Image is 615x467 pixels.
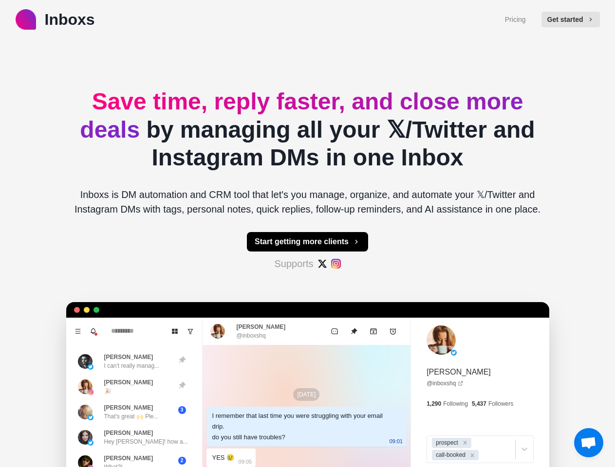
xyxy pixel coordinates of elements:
[104,412,159,421] p: That's great 🙌 Ple...
[78,354,93,369] img: picture
[210,324,225,339] img: picture
[104,387,112,395] p: 🎉
[104,454,153,463] p: [PERSON_NAME]
[472,399,486,408] p: 5,437
[16,8,95,31] a: logoInboxs
[237,331,266,340] p: @inboxshq
[104,353,153,361] p: [PERSON_NAME]
[237,323,286,331] p: [PERSON_NAME]
[66,187,549,216] p: Inboxs is DM automation and CRM tool that let's you manage, organize, and automate your 𝕏/Twitter...
[274,256,313,271] p: Supports
[80,89,523,143] span: Save time, reply faster, and close more deals
[88,389,93,395] img: picture
[427,366,491,378] p: [PERSON_NAME]
[212,452,235,463] div: YES 😢
[317,259,327,269] img: #
[383,322,403,341] button: Add reminder
[427,325,456,355] img: picture
[183,323,198,339] button: Show unread conversations
[88,440,93,446] img: picture
[104,437,188,446] p: Hey [PERSON_NAME]! how a...
[344,322,364,341] button: Unpin
[460,438,470,448] div: Remove prospect
[364,322,383,341] button: Archive
[451,350,457,356] img: picture
[390,436,403,447] p: 09:01
[212,411,386,443] div: I remember that last time you were struggling with your email drip. do you still have troubles?
[45,8,95,31] p: Inboxs
[104,378,153,387] p: [PERSON_NAME]
[66,88,549,172] h2: by managing all your 𝕏/Twitter and Instagram DMs in one Inbox
[104,361,160,370] p: I can't really manag...
[325,322,344,341] button: Mark as unread
[167,323,183,339] button: Board View
[433,438,460,448] div: prospect
[427,379,464,388] a: @inboxshq
[78,379,93,394] img: picture
[88,414,93,420] img: picture
[541,12,600,27] button: Get started
[293,388,319,401] p: [DATE]
[574,428,603,457] div: Open chat
[443,399,468,408] p: Following
[104,403,153,412] p: [PERSON_NAME]
[247,232,368,251] button: Start getting more clients
[104,429,153,437] p: [PERSON_NAME]
[427,399,441,408] p: 1,290
[78,430,93,445] img: picture
[178,406,186,414] span: 3
[505,15,526,25] a: Pricing
[86,323,101,339] button: Notifications
[78,405,93,419] img: picture
[88,364,93,370] img: picture
[178,457,186,465] span: 2
[239,456,252,467] p: 09:05
[16,9,36,30] img: logo
[433,450,467,460] div: call-booked
[331,259,341,269] img: #
[467,450,478,460] div: Remove call-booked
[70,323,86,339] button: Menu
[488,399,513,408] p: Followers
